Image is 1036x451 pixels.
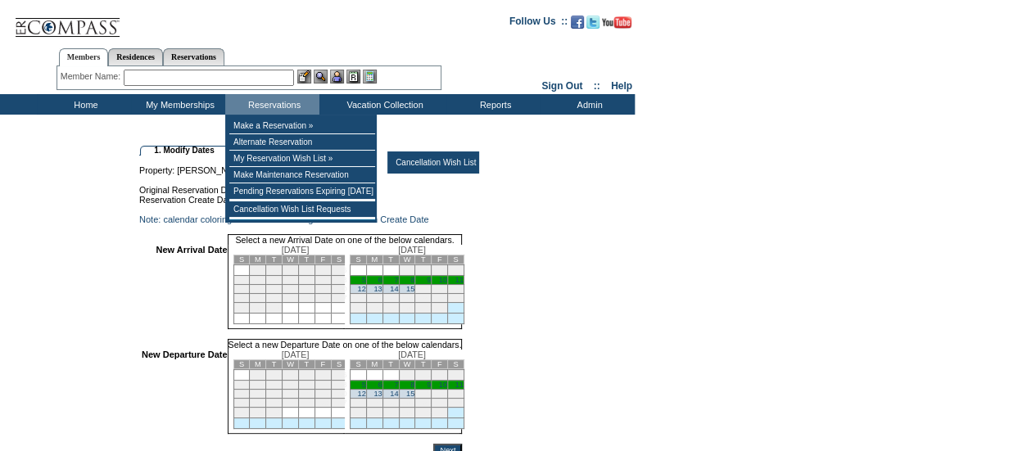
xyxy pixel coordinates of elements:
span: [DATE] [398,350,426,359]
td: 1 [250,265,266,276]
td: 22 [250,294,266,303]
td: 5 [314,370,331,381]
td: F [314,360,331,369]
td: 24 [432,399,448,408]
td: 16 [266,390,283,399]
a: 5 [362,381,366,389]
td: 10 [283,276,299,285]
td: 21 [233,399,250,408]
td: 18 [448,285,464,294]
td: M [366,360,382,369]
td: My Reservation Wish List » [229,151,375,167]
td: F [432,255,448,264]
td: 2 [266,265,283,276]
a: 5 [362,276,366,284]
td: 18 [298,285,314,294]
a: Sign Out [541,80,582,92]
td: Vacation Collection [319,94,446,115]
a: 15 [406,285,414,293]
td: T [415,255,432,264]
td: Reservation Create Date: [DATE] [139,195,462,205]
img: b_edit.gif [297,70,311,83]
a: Help [611,80,632,92]
td: W [283,255,299,264]
td: T [382,360,399,369]
td: 23 [415,294,432,303]
td: 4 [448,370,464,381]
td: S [350,255,366,264]
td: 3 [432,370,448,381]
td: 31 [432,303,448,313]
td: 25 [448,294,464,303]
td: Make Maintenance Reservation [229,167,375,183]
td: S [448,255,464,264]
td: T [266,360,283,369]
td: 22 [399,294,415,303]
img: View [314,70,328,83]
td: 27 [366,408,382,418]
td: 15 [250,285,266,294]
td: 30 [266,408,283,418]
td: 19 [350,399,366,408]
td: S [350,360,366,369]
td: 8 [250,381,266,390]
td: 21 [382,399,399,408]
td: 29 [250,303,266,313]
td: New Arrival Date [142,245,228,329]
a: 8 [410,381,414,389]
td: 15 [250,390,266,399]
td: 25 [448,399,464,408]
td: Admin [541,94,635,115]
a: Follow us on Twitter [586,20,599,30]
td: 28 [233,303,250,313]
td: 3 [432,265,448,276]
td: 6 [331,265,347,276]
a: 12 [357,390,365,398]
td: 29 [399,408,415,418]
td: 19 [350,294,366,303]
a: 6 [378,381,382,389]
span: :: [594,80,600,92]
td: 26 [314,294,331,303]
td: 30 [415,303,432,313]
a: 13 [373,390,382,398]
img: b_calculator.gif [363,70,377,83]
a: 11 [455,276,464,284]
td: 26 [350,408,366,418]
td: S [448,360,464,369]
td: 9 [266,381,283,390]
td: Original Reservation Dates: [DATE] - [DATE] [139,175,462,195]
a: 11 [455,381,464,389]
td: Note: calendar coloring is based on the original Reservation Create Date [139,214,462,224]
a: 9 [427,276,431,284]
span: [DATE] [398,245,426,255]
td: 1 [399,370,415,381]
td: Cancellation Wish List Requests [229,201,375,218]
a: 6 [378,276,382,284]
td: 24 [432,294,448,303]
td: S [331,360,347,369]
td: 17 [283,285,299,294]
td: Reports [446,94,541,115]
td: M [250,360,266,369]
td: Select a new Departure Date on one of the below calendars. [228,339,463,350]
td: 2 [266,370,283,381]
td: Home [37,94,131,115]
td: W [283,360,299,369]
td: 11 [298,276,314,285]
td: 20 [331,390,347,399]
td: 9 [266,276,283,285]
td: 23 [266,399,283,408]
td: 18 [448,390,464,399]
a: 8 [410,276,414,284]
td: 27 [331,294,347,303]
td: 27 [331,399,347,408]
td: 4 [298,265,314,276]
a: 14 [390,390,398,398]
td: 28 [382,408,399,418]
td: S [233,255,250,264]
a: 7 [394,381,398,389]
a: 15 [406,390,414,398]
td: 6 [331,370,347,381]
a: 10 [439,276,447,284]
